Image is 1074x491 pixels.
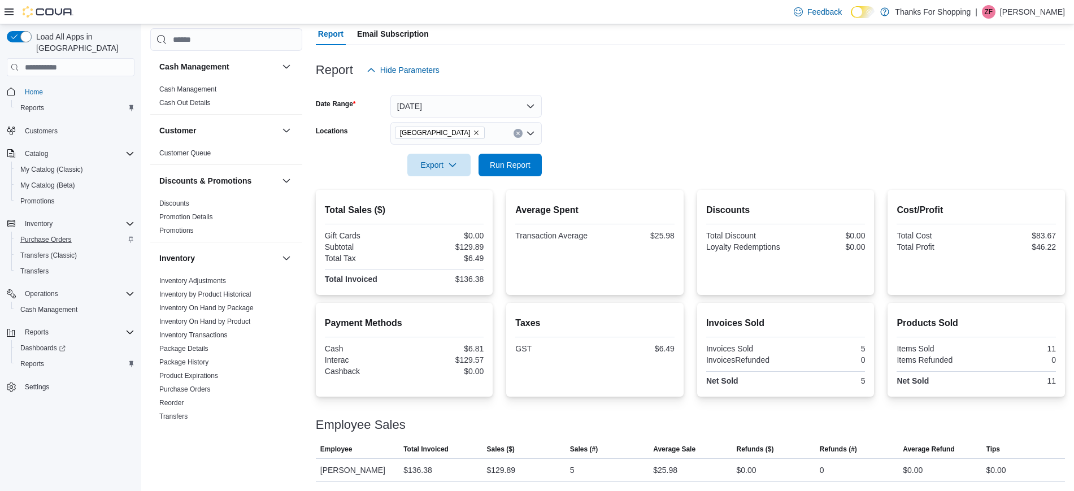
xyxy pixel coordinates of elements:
div: Cashback [325,367,402,376]
button: Cash Management [11,302,139,318]
a: Reorder [159,399,184,407]
span: Cash Management [16,303,134,316]
button: [DATE] [390,95,542,118]
div: Gift Cards [325,231,402,240]
a: Transfers [16,264,53,278]
span: Inventory [20,217,134,231]
span: Package Details [159,344,208,353]
span: Catalog [20,147,134,160]
strong: Total Invoiced [325,275,377,284]
span: Inventory by Product Historical [159,290,251,299]
span: Average Refund [903,445,955,454]
button: Export [407,154,471,176]
button: Customer [159,125,277,136]
div: Cash [325,344,402,353]
span: Operations [25,289,58,298]
div: $6.49 [597,344,675,353]
span: Report [318,23,343,45]
nav: Complex example [7,79,134,424]
h2: Payment Methods [325,316,484,330]
div: Loyalty Redemptions [706,242,784,251]
a: Customer Queue [159,149,211,157]
span: Cash Management [159,85,216,94]
button: Reports [11,356,139,372]
button: Reports [11,100,139,116]
a: Inventory On Hand by Product [159,318,250,325]
span: My Catalog (Classic) [20,165,83,174]
div: [PERSON_NAME] [316,459,399,481]
div: GST [515,344,593,353]
span: Employee [320,445,353,454]
button: Cash Management [159,61,277,72]
span: Customer Queue [159,149,211,158]
span: Cash Management [20,305,77,314]
span: Transfers [159,412,188,421]
button: Inventory [280,251,293,265]
button: Promotions [11,193,139,209]
a: Reports [16,357,49,371]
a: Feedback [789,1,846,23]
div: $136.38 [407,275,484,284]
span: Inventory Transactions [159,331,228,340]
span: Email Subscription [357,23,429,45]
button: Home [2,83,139,99]
h2: Cost/Profit [897,203,1056,217]
span: My Catalog (Beta) [20,181,75,190]
span: Customers [25,127,58,136]
div: 5 [788,376,866,385]
div: Discounts & Promotions [150,197,302,242]
div: Transaction Average [515,231,593,240]
a: Promotion Details [159,213,213,221]
div: 0 [979,355,1056,364]
a: Inventory Transactions [159,331,228,339]
span: Transfers [16,264,134,278]
div: 0 [788,355,866,364]
img: Cova [23,6,73,18]
p: | [975,5,977,19]
button: Open list of options [526,129,535,138]
span: [GEOGRAPHIC_DATA] [400,127,471,138]
strong: Net Sold [706,376,738,385]
button: Cash Management [280,60,293,73]
div: Total Discount [706,231,784,240]
div: $83.67 [979,231,1056,240]
span: Tips [986,445,1000,454]
span: Reports [16,357,134,371]
div: Items Sold [897,344,974,353]
h3: Inventory [159,253,195,264]
div: 11 [979,344,1056,353]
span: Inventory [25,219,53,228]
span: Purchase Orders [159,385,211,394]
div: 5 [570,463,575,477]
span: Hide Parameters [380,64,440,76]
button: My Catalog (Beta) [11,177,139,193]
span: Feedback [807,6,842,18]
div: Total Profit [897,242,974,251]
div: Customer [150,146,302,164]
button: Catalog [20,147,53,160]
span: Product Expirations [159,371,218,380]
button: Catalog [2,146,139,162]
a: Discounts [159,199,189,207]
a: Transfers (Classic) [16,249,81,262]
button: Operations [2,286,139,302]
div: $0.00 [788,231,866,240]
span: Inventory On Hand by Product [159,317,250,326]
div: Zander Finch [982,5,995,19]
div: Items Refunded [897,355,974,364]
span: Run Report [490,159,531,171]
button: Reports [2,324,139,340]
span: Customers [20,124,134,138]
span: Promotions [159,226,194,235]
span: Dashboards [16,341,134,355]
span: Home [25,88,43,97]
span: Total Invoiced [403,445,449,454]
button: Operations [20,287,63,301]
span: Purchase Orders [20,235,72,244]
button: Discounts & Promotions [159,175,277,186]
button: Clear input [514,129,523,138]
span: Cash Out Details [159,98,211,107]
a: Cash Management [16,303,82,316]
div: Cash Management [150,82,302,114]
